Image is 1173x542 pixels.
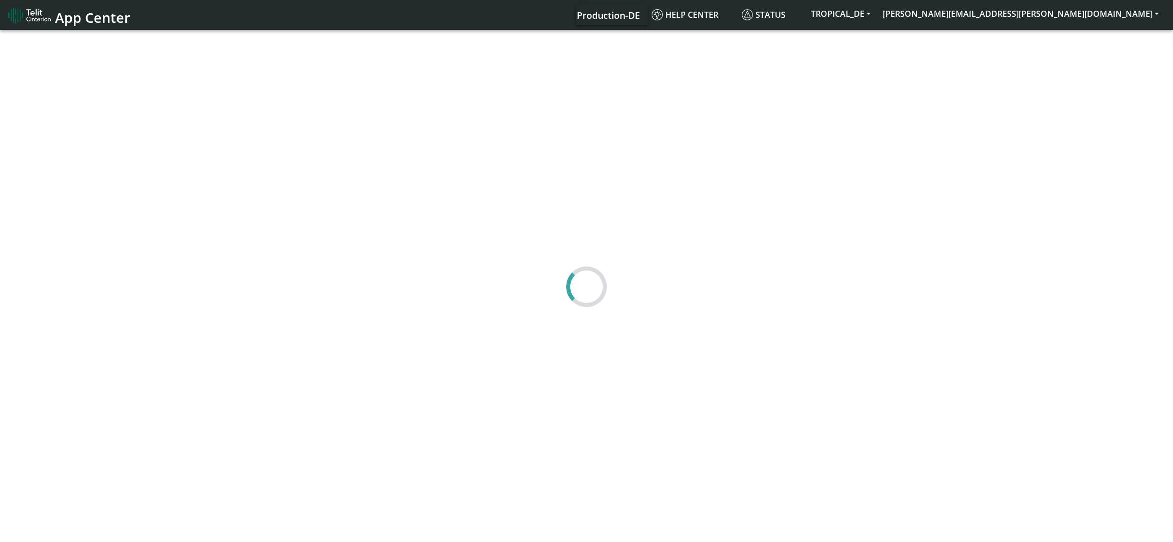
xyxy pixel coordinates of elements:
[576,5,639,25] a: Your current platform instance
[55,8,130,27] span: App Center
[648,5,738,25] a: Help center
[577,9,640,21] span: Production-DE
[8,4,129,26] a: App Center
[742,9,786,20] span: Status
[652,9,663,20] img: knowledge.svg
[805,5,877,23] button: TROPICAL_DE
[877,5,1165,23] button: [PERSON_NAME][EMAIL_ADDRESS][PERSON_NAME][DOMAIN_NAME]
[738,5,805,25] a: Status
[742,9,753,20] img: status.svg
[652,9,718,20] span: Help center
[8,7,51,23] img: logo-telit-cinterion-gw-new.png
